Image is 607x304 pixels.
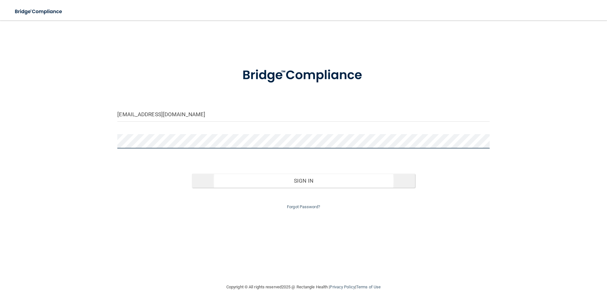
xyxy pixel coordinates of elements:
[497,259,599,284] iframe: Drift Widget Chat Controller
[229,59,378,92] img: bridge_compliance_login_screen.278c3ca4.svg
[10,5,68,18] img: bridge_compliance_login_screen.278c3ca4.svg
[287,204,320,209] a: Forgot Password?
[192,174,415,188] button: Sign In
[330,285,355,289] a: Privacy Policy
[117,107,489,122] input: Email
[187,277,420,297] div: Copyright © All rights reserved 2025 @ Rectangle Health | |
[356,285,381,289] a: Terms of Use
